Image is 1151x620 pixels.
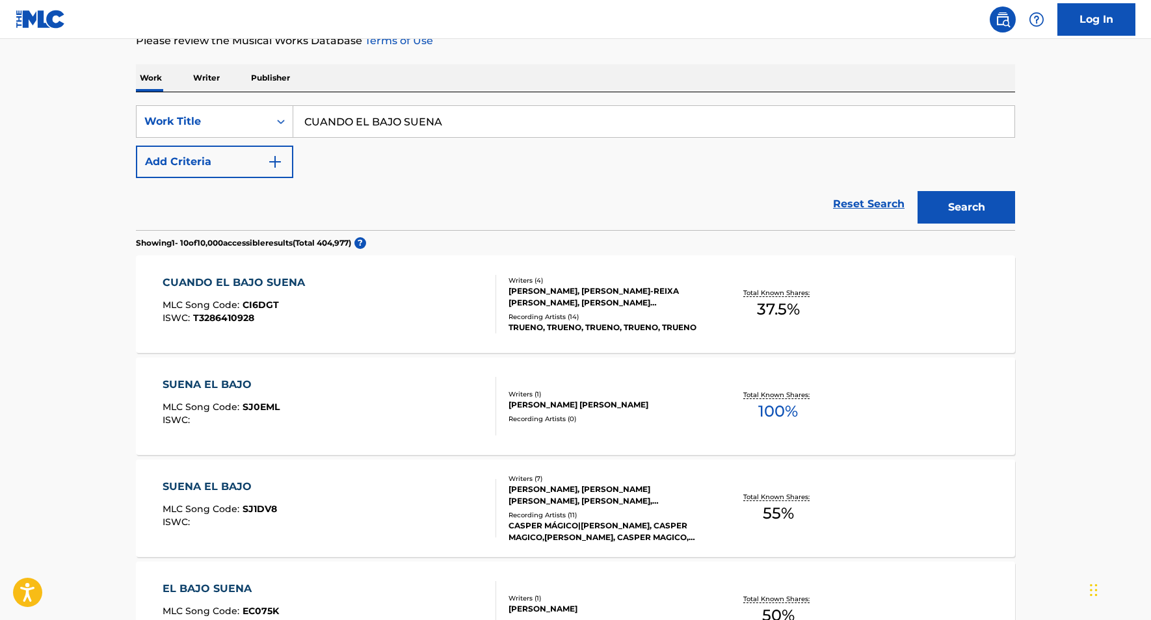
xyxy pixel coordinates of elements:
span: 100 % [758,400,798,423]
span: 55 % [763,502,794,525]
div: Recording Artists ( 14 ) [509,312,705,322]
p: Publisher [247,64,294,92]
button: Search [918,191,1015,224]
div: Writers ( 7 ) [509,474,705,484]
span: 37.5 % [757,298,800,321]
div: Help [1024,6,1050,32]
p: Showing 1 - 10 of 10,000 accessible results (Total 404,977 ) [136,237,351,249]
div: EL BAJO SUENA [163,581,279,597]
div: [PERSON_NAME] [PERSON_NAME] [509,399,705,411]
div: Recording Artists ( 11 ) [509,510,705,520]
a: Reset Search [827,190,911,218]
p: Writer [189,64,224,92]
span: MLC Song Code : [163,605,243,617]
div: Work Title [144,114,261,129]
form: Search Form [136,105,1015,230]
span: ? [354,237,366,249]
div: CASPER MÁGICO|[PERSON_NAME], CASPER MAGICO,[PERSON_NAME], CASPER MAGICO, BRRAY|CASPER MAGICO, CAS... [509,520,705,543]
button: Add Criteria [136,146,293,178]
div: Recording Artists ( 0 ) [509,414,705,424]
img: MLC Logo [16,10,66,29]
div: SUENA EL BAJO [163,479,277,495]
div: Drag [1090,571,1098,610]
img: search [995,12,1011,27]
a: SUENA EL BAJOMLC Song Code:SJ0EMLISWC:Writers (1)[PERSON_NAME] [PERSON_NAME]Recording Artists (0)... [136,357,1015,455]
p: Total Known Shares: [743,492,813,502]
p: Total Known Shares: [743,594,813,604]
span: MLC Song Code : [163,401,243,413]
div: Writers ( 4 ) [509,276,705,285]
span: CI6DGT [243,299,279,311]
img: 9d2ae6d4665cec9f34b9.svg [267,154,283,170]
span: EC075K [243,605,279,617]
a: Terms of Use [362,34,433,47]
div: SUENA EL BAJO [163,377,280,393]
a: Public Search [990,6,1016,32]
div: [PERSON_NAME], [PERSON_NAME] [PERSON_NAME], [PERSON_NAME], [PERSON_NAME] [PERSON_NAME], [PERSON_N... [509,484,705,507]
div: [PERSON_NAME], [PERSON_NAME]-REIXA [PERSON_NAME], [PERSON_NAME] [PERSON_NAME] [PERSON_NAME] [509,285,705,309]
a: CUANDO EL BAJO SUENAMLC Song Code:CI6DGTISWC:T3286410928Writers (4)[PERSON_NAME], [PERSON_NAME]-R... [136,255,1015,353]
p: Total Known Shares: [743,390,813,400]
iframe: Chat Widget [1086,558,1151,620]
div: [PERSON_NAME] [509,603,705,615]
img: help [1029,12,1044,27]
div: Writers ( 1 ) [509,389,705,399]
div: CUANDO EL BAJO SUENA [163,275,311,291]
span: MLC Song Code : [163,299,243,311]
span: SJ1DV8 [243,503,277,515]
a: Log In [1057,3,1135,36]
p: Please review the Musical Works Database [136,33,1015,49]
div: Writers ( 1 ) [509,593,705,603]
p: Total Known Shares: [743,288,813,298]
a: SUENA EL BAJOMLC Song Code:SJ1DV8ISWC:Writers (7)[PERSON_NAME], [PERSON_NAME] [PERSON_NAME], [PER... [136,459,1015,557]
span: ISWC : [163,516,193,528]
span: MLC Song Code : [163,503,243,515]
p: Work [136,64,166,92]
span: ISWC : [163,312,193,324]
span: SJ0EML [243,401,280,413]
span: ISWC : [163,414,193,426]
span: T3286410928 [193,312,254,324]
div: TRUENO, TRUENO, TRUENO, TRUENO, TRUENO [509,322,705,333]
